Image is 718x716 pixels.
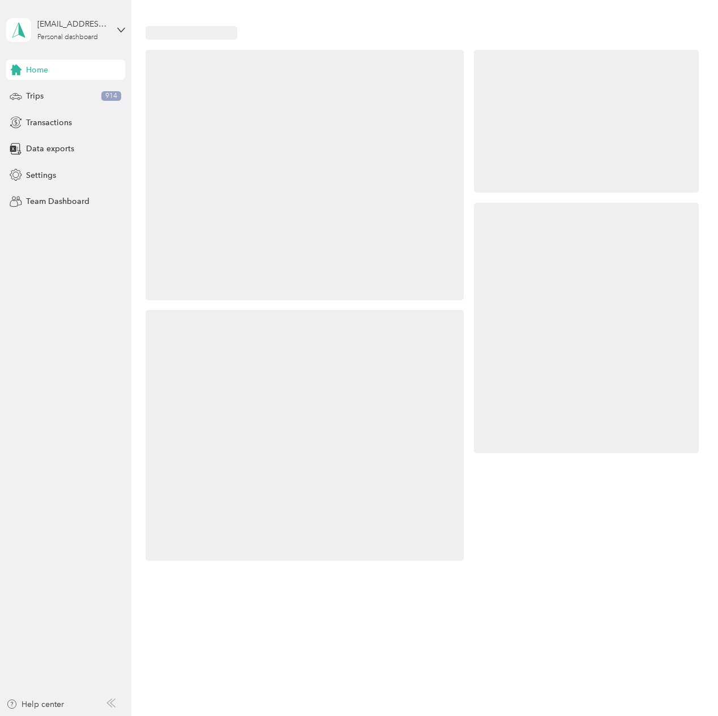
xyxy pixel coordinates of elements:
div: Personal dashboard [37,34,98,41]
div: [EMAIL_ADDRESS][DOMAIN_NAME] [37,18,108,30]
span: 914 [101,91,121,101]
button: Help center [6,698,64,710]
span: Transactions [26,117,72,129]
span: Trips [26,90,44,102]
span: Settings [26,169,56,181]
span: Data exports [26,143,74,155]
span: Home [26,64,48,76]
span: Team Dashboard [26,195,89,207]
